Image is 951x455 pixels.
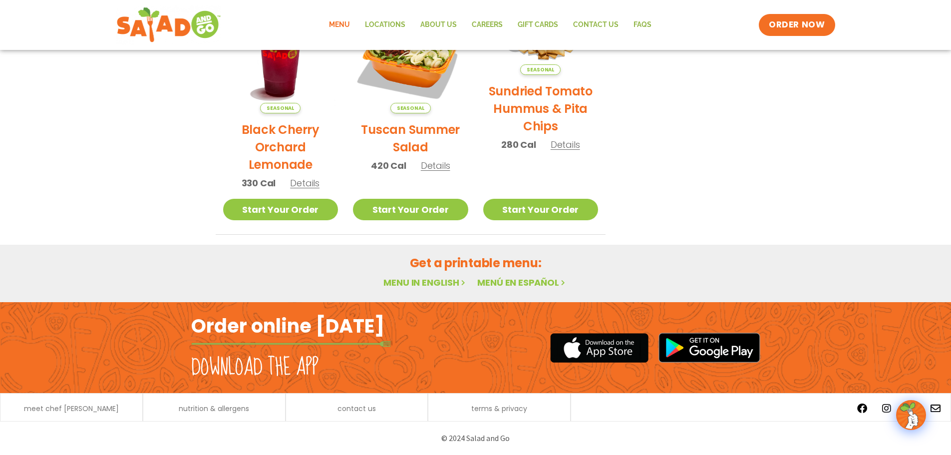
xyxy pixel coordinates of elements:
a: About Us [413,13,464,36]
span: Details [290,177,319,189]
span: Details [551,138,580,151]
img: wpChatIcon [897,401,925,429]
h2: Tuscan Summer Salad [353,121,468,156]
span: Seasonal [390,103,431,113]
h2: Sundried Tomato Hummus & Pita Chips [483,82,599,135]
a: Start Your Order [223,199,338,220]
a: ORDER NOW [759,14,835,36]
a: Start Your Order [483,199,599,220]
h2: Black Cherry Orchard Lemonade [223,121,338,173]
a: FAQs [626,13,659,36]
a: Menu in English [383,276,467,289]
img: fork [191,341,391,347]
h2: Download the app [191,354,318,382]
a: Menu [321,13,357,36]
img: new-SAG-logo-768×292 [116,5,222,45]
span: 280 Cal [501,138,536,151]
span: Details [421,159,450,172]
a: Careers [464,13,510,36]
h2: Order online [DATE] [191,314,384,338]
h2: Get a printable menu: [216,254,736,272]
a: Menú en español [477,276,567,289]
span: 330 Cal [242,176,276,190]
img: appstore [550,332,648,364]
a: contact us [337,405,376,412]
a: nutrition & allergens [179,405,249,412]
p: © 2024 Salad and Go [196,432,755,445]
img: google_play [658,333,760,363]
a: Start Your Order [353,199,468,220]
span: 420 Cal [371,159,406,172]
a: terms & privacy [471,405,527,412]
a: meet chef [PERSON_NAME] [24,405,119,412]
span: Seasonal [520,64,561,75]
a: Locations [357,13,413,36]
span: Seasonal [260,103,301,113]
a: GIFT CARDS [510,13,566,36]
span: ORDER NOW [769,19,825,31]
a: Contact Us [566,13,626,36]
nav: Menu [321,13,659,36]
